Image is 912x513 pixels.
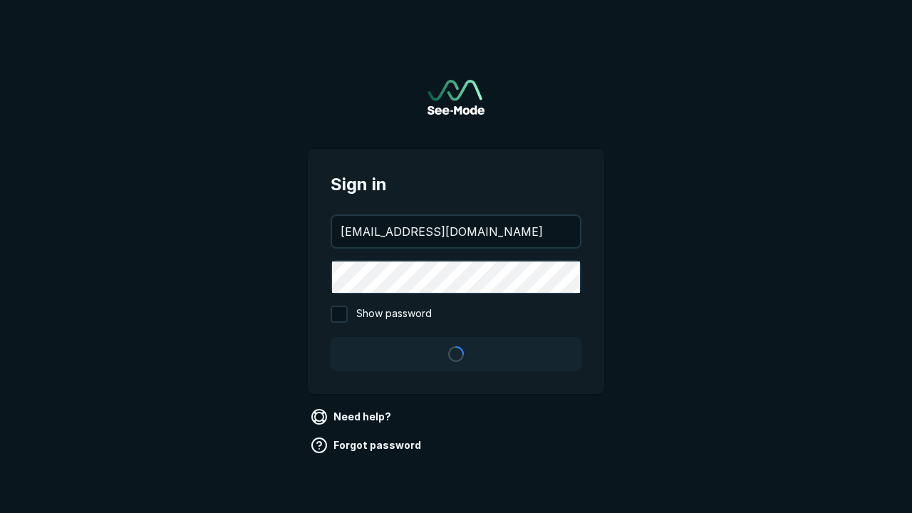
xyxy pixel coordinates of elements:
a: Go to sign in [427,80,484,115]
span: Sign in [331,172,581,197]
span: Show password [356,306,432,323]
a: Need help? [308,405,397,428]
input: your@email.com [332,216,580,247]
a: Forgot password [308,434,427,457]
img: See-Mode Logo [427,80,484,115]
